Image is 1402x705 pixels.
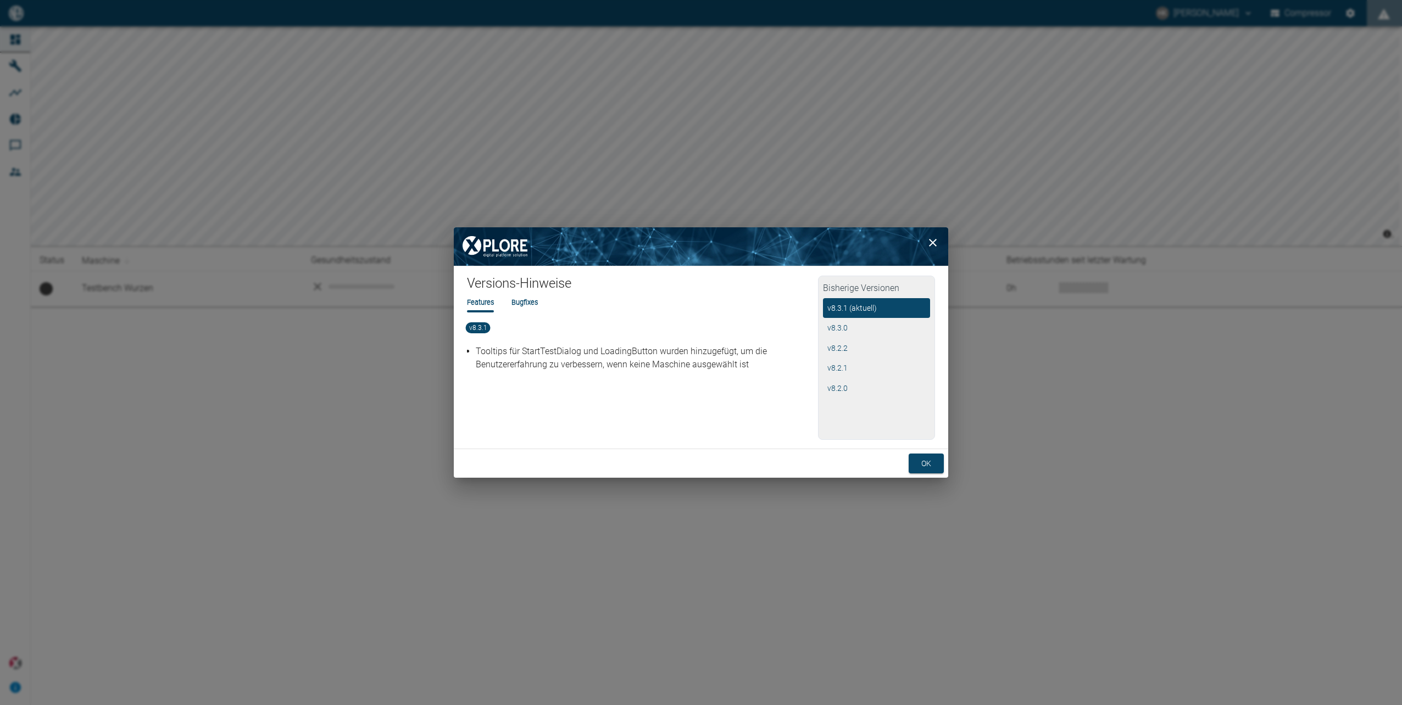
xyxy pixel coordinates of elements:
p: Tooltips für StartTestDialog und LoadingButton wurden hinzugefügt, um die Benutzererfahrung zu ve... [476,345,815,371]
button: v8.2.1 [823,358,930,378]
button: ok [909,454,944,474]
button: v8.3.1 (aktuell) [823,298,930,318]
button: v8.2.0 [823,378,930,399]
img: XPLORE Logo [454,227,536,266]
img: background image [454,227,948,266]
li: Bugfixes [511,297,538,307]
span: v8.3.1 [466,322,491,333]
button: v8.2.2 [823,338,930,359]
h2: Bisherige Versionen [823,281,930,298]
h1: Versions-Hinweise [467,275,818,297]
button: v8.3.0 [823,318,930,338]
li: Features [467,297,494,307]
button: close [922,232,944,254]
